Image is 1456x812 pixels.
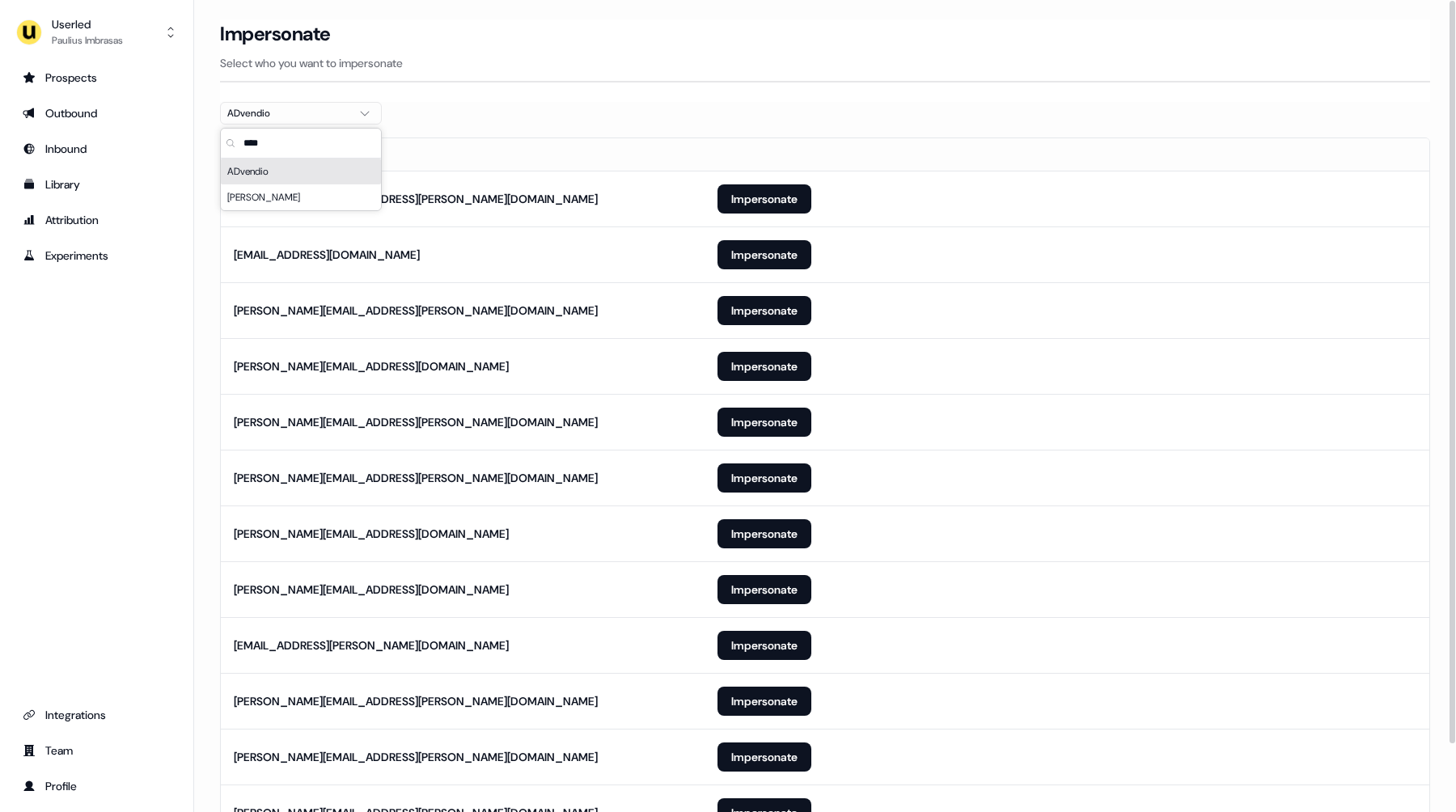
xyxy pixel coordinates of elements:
[52,32,123,49] div: Paulius Imbrasas
[220,22,331,46] h3: Impersonate
[13,702,180,728] a: Go to integrations
[234,247,420,263] div: [EMAIL_ADDRESS][DOMAIN_NAME]
[234,414,598,430] div: [PERSON_NAME][EMAIL_ADDRESS][PERSON_NAME][DOMAIN_NAME]
[220,102,382,125] button: ADvendio
[13,136,180,162] a: Go to Inbound
[221,159,381,210] div: Suggestions
[13,171,180,197] a: Go to templates
[23,176,171,192] div: Library
[13,13,180,52] button: UserledPaulius Imbrasas
[52,16,123,32] div: Userled
[717,687,811,716] button: Impersonate
[234,749,598,765] div: [PERSON_NAME][EMAIL_ADDRESS][PERSON_NAME][DOMAIN_NAME]
[221,184,381,210] div: [PERSON_NAME]
[717,296,811,325] button: Impersonate
[13,243,180,269] a: Go to experiments
[234,526,509,542] div: [PERSON_NAME][EMAIL_ADDRESS][DOMAIN_NAME]
[234,637,509,653] div: [EMAIL_ADDRESS][PERSON_NAME][DOMAIN_NAME]
[234,693,598,709] div: [PERSON_NAME][EMAIL_ADDRESS][PERSON_NAME][DOMAIN_NAME]
[717,631,811,660] button: Impersonate
[227,105,349,121] div: ADvendio
[717,463,811,493] button: Impersonate
[717,352,811,381] button: Impersonate
[717,575,811,604] button: Impersonate
[23,212,171,228] div: Attribution
[23,141,171,157] div: Inbound
[13,207,180,233] a: Go to attribution
[717,184,811,214] button: Impersonate
[234,470,598,486] div: [PERSON_NAME][EMAIL_ADDRESS][PERSON_NAME][DOMAIN_NAME]
[717,240,811,269] button: Impersonate
[23,742,171,759] div: Team
[23,105,171,121] div: Outbound
[23,778,171,794] div: Profile
[234,191,598,207] div: [PERSON_NAME][EMAIL_ADDRESS][PERSON_NAME][DOMAIN_NAME]
[13,100,180,126] a: Go to outbound experience
[13,738,180,763] a: Go to team
[23,247,171,264] div: Experiments
[13,65,180,91] a: Go to prospects
[23,707,171,723] div: Integrations
[13,773,180,799] a: Go to profile
[234,302,598,319] div: [PERSON_NAME][EMAIL_ADDRESS][PERSON_NAME][DOMAIN_NAME]
[234,358,509,374] div: [PERSON_NAME][EMAIL_ADDRESS][DOMAIN_NAME]
[220,55,1430,71] p: Select who you want to impersonate
[221,138,705,171] th: Email
[717,742,811,772] button: Impersonate
[234,582,509,598] div: [PERSON_NAME][EMAIL_ADDRESS][DOMAIN_NAME]
[221,159,381,184] div: ADvendio
[23,70,171,86] div: Prospects
[717,519,811,548] button: Impersonate
[717,408,811,437] button: Impersonate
